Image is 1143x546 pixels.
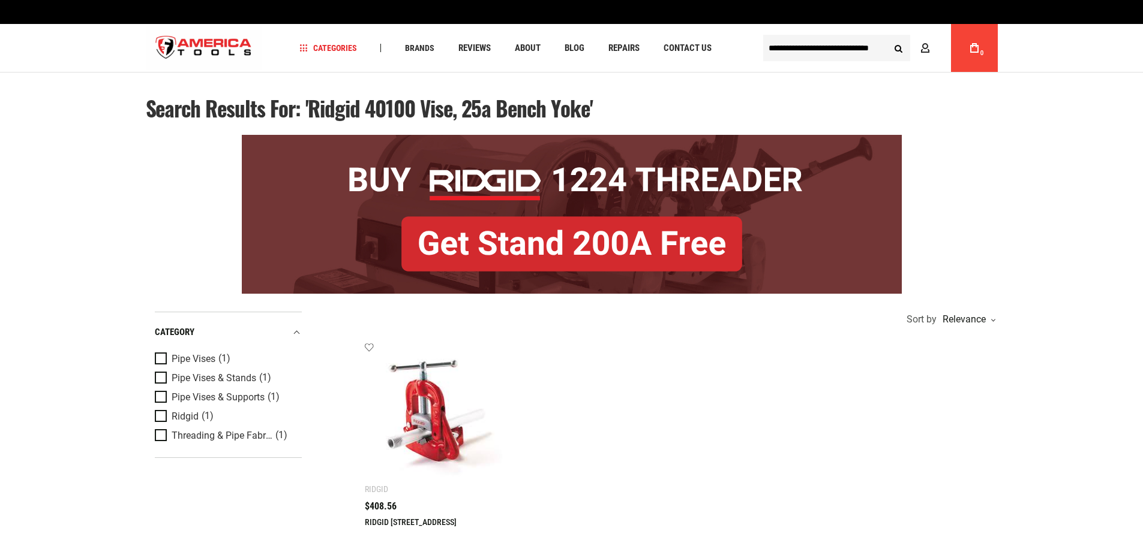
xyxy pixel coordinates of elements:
[155,324,302,340] div: category
[603,40,645,56] a: Repairs
[218,354,230,364] span: (1)
[365,517,457,527] a: RIDGID [STREET_ADDRESS]
[365,484,388,494] div: Ridgid
[155,391,299,404] a: Pipe Vises & Supports (1)
[146,26,262,71] img: America Tools
[259,373,271,383] span: (1)
[515,44,541,53] span: About
[275,430,287,441] span: (1)
[940,315,995,324] div: Relevance
[242,135,902,144] a: BOGO: Buy RIDGID® 1224 Threader, Get Stand 200A Free!
[172,411,199,422] span: Ridgid
[658,40,717,56] a: Contact Us
[155,372,299,385] a: Pipe Vises & Stands (1)
[509,40,546,56] a: About
[172,354,215,364] span: Pipe Vises
[268,392,280,402] span: (1)
[294,40,362,56] a: Categories
[565,44,584,53] span: Blog
[365,502,397,511] span: $408.56
[963,24,986,72] a: 0
[299,44,357,52] span: Categories
[172,373,256,384] span: Pipe Vises & Stands
[664,44,712,53] span: Contact Us
[887,37,910,59] button: Search
[405,44,434,52] span: Brands
[980,50,984,56] span: 0
[458,44,491,53] span: Reviews
[608,44,640,53] span: Repairs
[559,40,590,56] a: Blog
[453,40,496,56] a: Reviews
[172,392,265,403] span: Pipe Vises & Supports
[146,26,262,71] a: store logo
[155,410,299,423] a: Ridgid (1)
[202,411,214,421] span: (1)
[155,352,299,366] a: Pipe Vises (1)
[242,135,902,294] img: BOGO: Buy RIDGID® 1224 Threader, Get Stand 200A Free!
[146,92,593,123] span: Search results for: 'Ridgid 40100 vise, 25a bench yoke'
[377,354,505,482] img: RIDGID 40100 VISE, 25A BENCH YOKE
[907,315,937,324] span: Sort by
[155,429,299,442] a: Threading & Pipe Fabrication (1)
[155,312,302,458] div: Product Filters
[400,40,440,56] a: Brands
[172,430,272,441] span: Threading & Pipe Fabrication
